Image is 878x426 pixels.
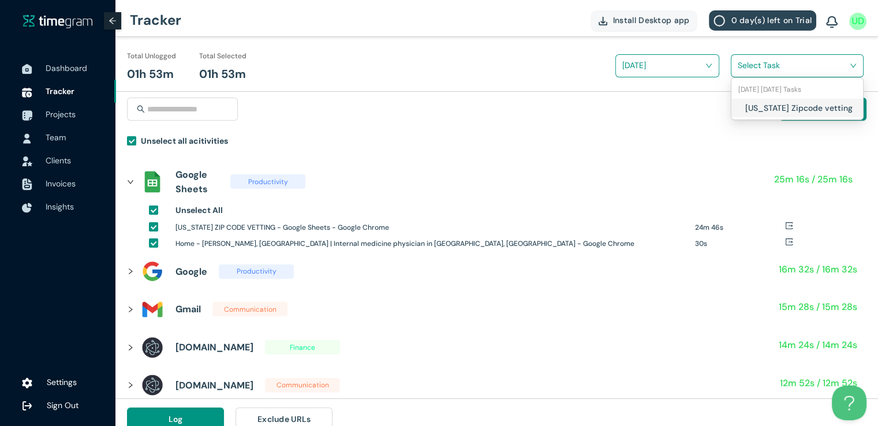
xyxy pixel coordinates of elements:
[22,203,32,213] img: InsightsIcon
[141,298,164,321] img: assets%2Ficons%2Ficons8-gmail-240.png
[141,260,164,283] img: assets%2Ficons%2Ficons8-google-240.png
[175,302,201,316] h1: Gmail
[127,51,176,62] h1: Total Unlogged
[141,134,228,147] h1: Unselect all acitivities
[22,133,32,144] img: UserIcon
[46,132,66,143] span: Team
[785,238,793,246] span: export
[779,338,857,352] h1: 14m 24s / 14m 24s
[709,10,816,31] button: 0 day(s) left on Trial
[695,238,785,249] h1: 30s
[137,105,145,113] span: search
[109,17,117,25] span: arrow-left
[127,178,134,185] span: right
[599,17,607,25] img: DownloadApp
[613,14,690,27] span: Install Desktop app
[47,400,79,410] span: Sign Out
[175,264,207,279] h1: Google
[175,167,219,196] h1: Google Sheets
[46,86,74,96] span: Tracker
[199,65,246,83] h1: 01h 53m
[230,174,305,189] span: Productivity
[849,13,866,30] img: UserIcon
[785,222,793,230] span: export
[46,201,74,212] span: Insights
[169,413,183,425] span: Log
[591,10,698,31] button: Install Desktop app
[219,264,294,279] span: Productivity
[130,3,181,38] h1: Tracker
[265,340,340,354] span: Finance
[22,156,32,166] img: InvoiceIcon
[779,300,857,314] h1: 15m 28s / 15m 28s
[779,262,857,276] h1: 16m 32s / 16m 32s
[46,109,76,119] span: Projects
[22,178,32,190] img: InvoiceIcon
[22,87,32,98] img: TimeTrackerIcon
[141,373,164,397] img: assets%2Ficons%2Felectron-logo.png
[46,155,71,166] span: Clients
[175,222,686,233] h1: [US_STATE] ZIP CODE VETTING - Google Sheets - Google Chrome
[22,378,32,389] img: settings.78e04af822cf15d41b38c81147b09f22.svg
[175,378,253,393] h1: [DOMAIN_NAME]
[141,336,164,359] img: assets%2Ficons%2Felectron-logo.png
[46,178,76,189] span: Invoices
[199,51,246,62] h1: Total Selected
[127,65,174,83] h1: 01h 53m
[257,413,311,425] span: Exclude URLs
[47,377,77,387] span: Settings
[695,222,785,233] h1: 24m 46s
[127,382,134,388] span: right
[127,306,134,313] span: right
[265,378,340,393] span: Communication
[23,14,92,28] img: timegram
[46,63,87,73] span: Dashboard
[212,302,287,316] span: Communication
[175,238,686,249] h1: Home - [PERSON_NAME], [GEOGRAPHIC_DATA] | Internal medicine physician in [GEOGRAPHIC_DATA], [GEOG...
[22,401,32,411] img: logOut.ca60ddd252d7bab9102ea2608abe0238.svg
[127,268,134,275] span: right
[22,64,32,74] img: DashboardIcon
[774,172,853,186] h1: 25m 16s / 25m 16s
[832,386,866,420] iframe: Toggle Customer Support
[175,204,223,216] h1: Unselect All
[141,170,164,193] img: assets%2Ficons%2Fsheets_official.png
[175,340,253,354] h1: [DOMAIN_NAME]
[780,376,857,390] h1: 12m 52s / 12m 52s
[731,80,863,99] div: 22-08-2025 Friday Tasks
[826,16,838,29] img: BellIcon
[22,110,32,121] img: ProjectIcon
[127,344,134,351] span: right
[731,14,812,27] span: 0 day(s) left on Trial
